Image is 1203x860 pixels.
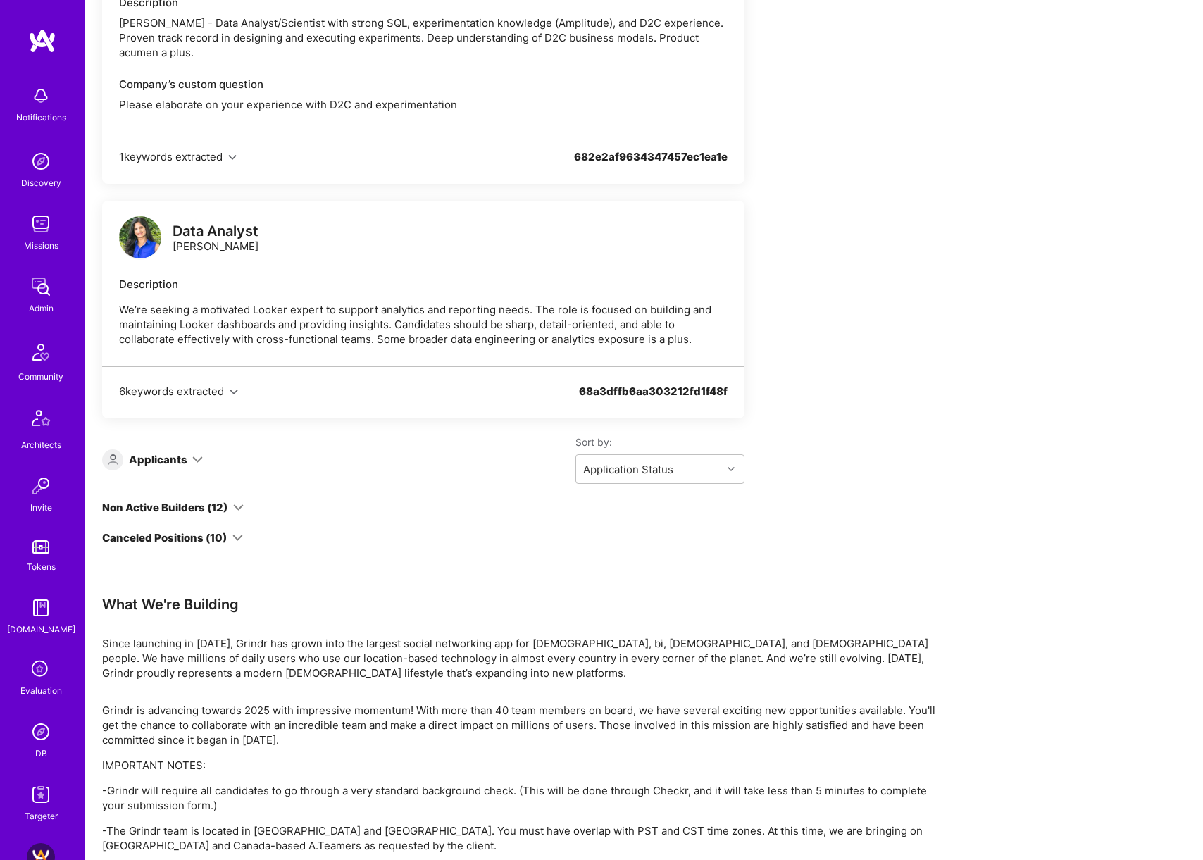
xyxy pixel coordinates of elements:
[27,594,55,622] img: guide book
[192,454,203,465] i: icon ArrowDown
[24,404,58,437] img: Architects
[119,77,728,92] div: Company’s custom question
[102,595,947,613] div: What We're Building
[24,238,58,253] div: Missions
[30,500,52,515] div: Invite
[102,530,227,545] div: Canceled Positions (10)
[16,110,66,125] div: Notifications
[24,335,58,369] img: Community
[102,783,947,813] p: -Grindr will require all candidates to go through a very standard background check. (This will be...
[7,622,75,637] div: [DOMAIN_NAME]
[20,683,62,698] div: Evaluation
[27,273,55,301] img: admin teamwork
[18,369,63,384] div: Community
[35,746,47,761] div: DB
[102,703,947,747] p: Grindr is advancing towards 2025 with impressive momentum! With more than 40 team members on boar...
[102,636,947,680] p: Since launching in [DATE], Grindr has grown into the largest social networking app for [DEMOGRAPH...
[119,216,161,258] img: logo
[32,540,49,554] img: tokens
[119,149,237,164] button: 1keywords extracted
[575,435,744,449] label: Sort by:
[27,718,55,746] img: Admin Search
[102,758,947,773] p: IMPORTANT NOTES:
[27,210,55,238] img: teamwork
[28,28,56,54] img: logo
[119,216,161,262] a: logo
[579,384,728,416] div: 68a3dffb6aa303212fd1f48f
[102,823,947,853] p: -The Grindr team is located in [GEOGRAPHIC_DATA] and [GEOGRAPHIC_DATA]. You must have overlap wit...
[25,809,58,823] div: Targeter
[21,175,61,190] div: Discovery
[108,454,118,465] i: icon Applicant
[29,301,54,316] div: Admin
[173,224,258,254] div: [PERSON_NAME]
[27,82,55,110] img: bell
[27,472,55,500] img: Invite
[102,500,227,515] div: Non Active Builders (12)
[173,224,258,239] div: Data Analyst
[119,15,728,60] div: [PERSON_NAME] - Data Analyst/Scientist with strong SQL, experimentation knowledge (Amplitude), an...
[728,466,735,473] i: icon Chevron
[27,147,55,175] img: discovery
[119,97,728,112] p: Please elaborate on your experience with D2C and experimentation
[27,780,55,809] img: Skill Targeter
[119,302,728,347] p: We’re seeking a motivated Looker expert to support analytics and reporting needs. The role is foc...
[574,149,728,181] div: 682e2af9634347457ec1ea1e
[583,462,673,477] div: Application Status
[232,532,243,543] i: icon ArrowDown
[230,388,238,397] i: icon Chevron
[233,502,244,513] i: icon ArrowDown
[27,656,54,683] i: icon SelectionTeam
[119,277,728,292] div: Description
[228,154,237,162] i: icon Chevron
[119,384,238,399] button: 6keywords extracted
[129,452,187,467] div: Applicants
[21,437,61,452] div: Architects
[27,559,56,574] div: Tokens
